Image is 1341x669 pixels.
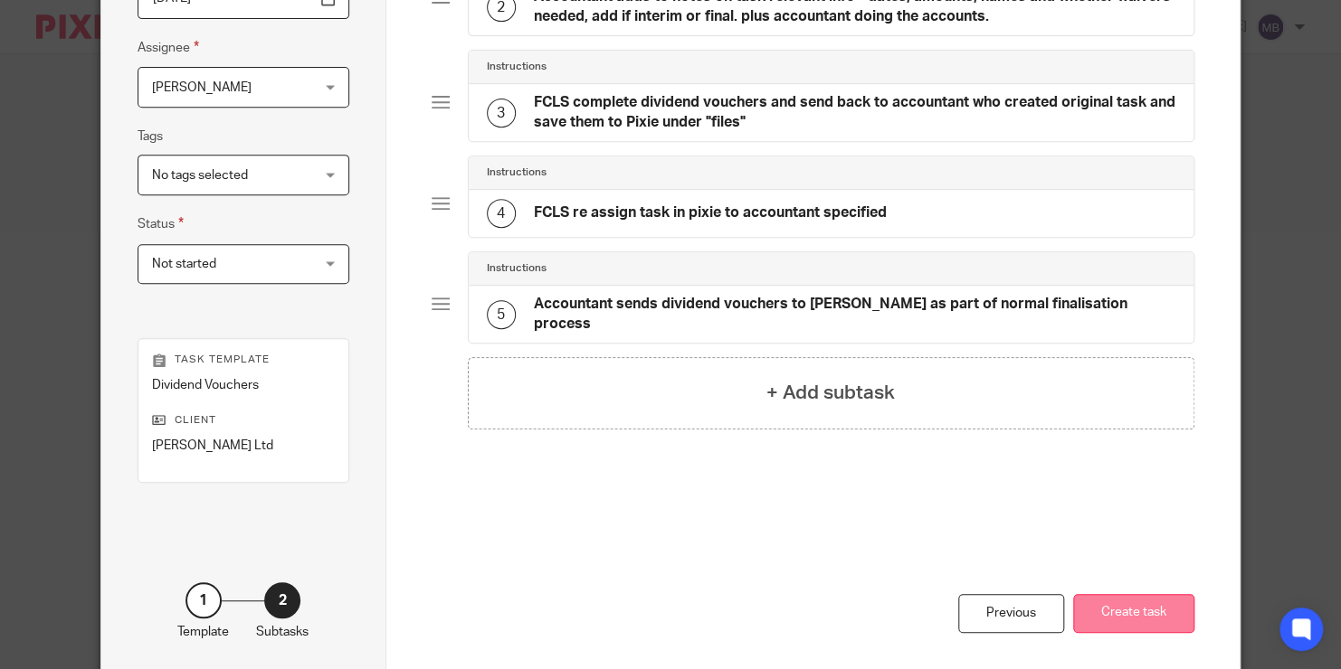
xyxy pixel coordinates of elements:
div: 5 [487,300,516,329]
h4: FCLS complete dividend vouchers and send back to accountant who created original task and save th... [534,93,1175,132]
div: 2 [264,582,300,618]
div: 4 [487,199,516,228]
h4: Instructions [487,165,547,180]
h4: + Add subtask [766,379,895,407]
div: 3 [487,99,516,127]
div: Previous [958,594,1064,633]
label: Tags [138,127,163,146]
p: Subtasks [256,623,309,641]
p: Template [177,623,229,641]
h4: Accountant sends dividend vouchers to [PERSON_NAME] as part of normal finalisation process [534,295,1175,334]
button: Create task [1073,594,1194,633]
label: Status [138,213,184,234]
p: Client [152,413,334,428]
p: [PERSON_NAME] Ltd [152,437,334,455]
span: No tags selected [152,169,248,182]
p: Dividend Vouchers [152,376,334,394]
p: Task template [152,353,334,367]
h4: Instructions [487,261,547,276]
span: Not started [152,258,216,270]
div: 1 [185,582,222,618]
h4: FCLS re assign task in pixie to accountant specified [534,203,887,222]
label: Assignee [138,37,199,58]
span: [PERSON_NAME] [152,81,252,94]
h4: Instructions [487,60,547,74]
